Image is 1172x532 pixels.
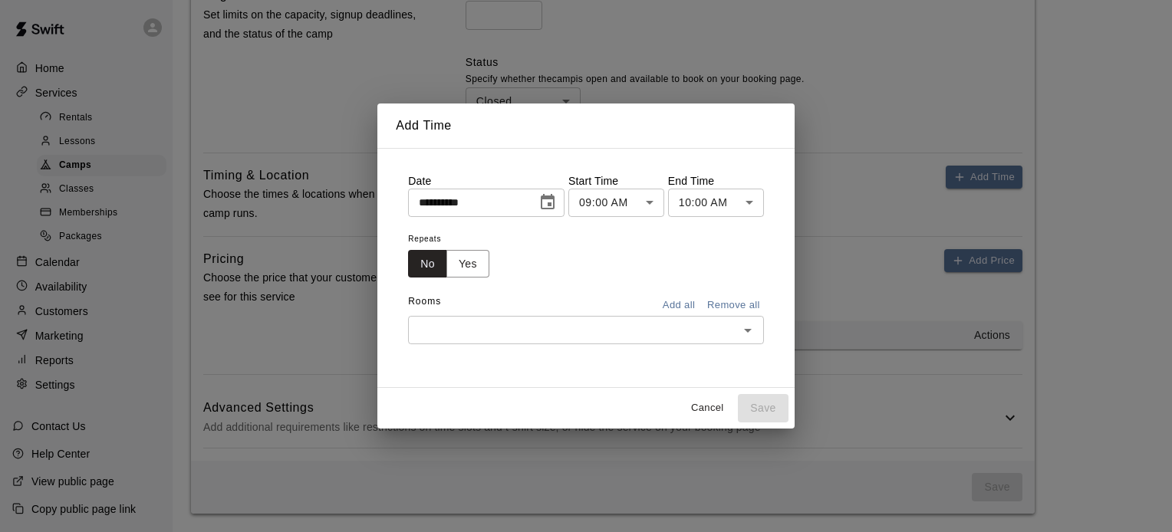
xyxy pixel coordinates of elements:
div: 10:00 AM [668,189,764,217]
div: 09:00 AM [568,189,664,217]
span: Rooms [408,296,441,307]
button: Cancel [683,396,732,420]
button: No [408,250,447,278]
p: Start Time [568,173,664,189]
button: Remove all [703,294,764,317]
button: Yes [446,250,489,278]
button: Add all [654,294,703,317]
p: End Time [668,173,764,189]
h2: Add Time [377,103,795,148]
button: Choose date, selected date is Oct 14, 2025 [532,187,563,218]
button: Open [737,320,759,341]
span: Repeats [408,229,502,250]
div: outlined button group [408,250,489,278]
p: Date [408,173,565,189]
